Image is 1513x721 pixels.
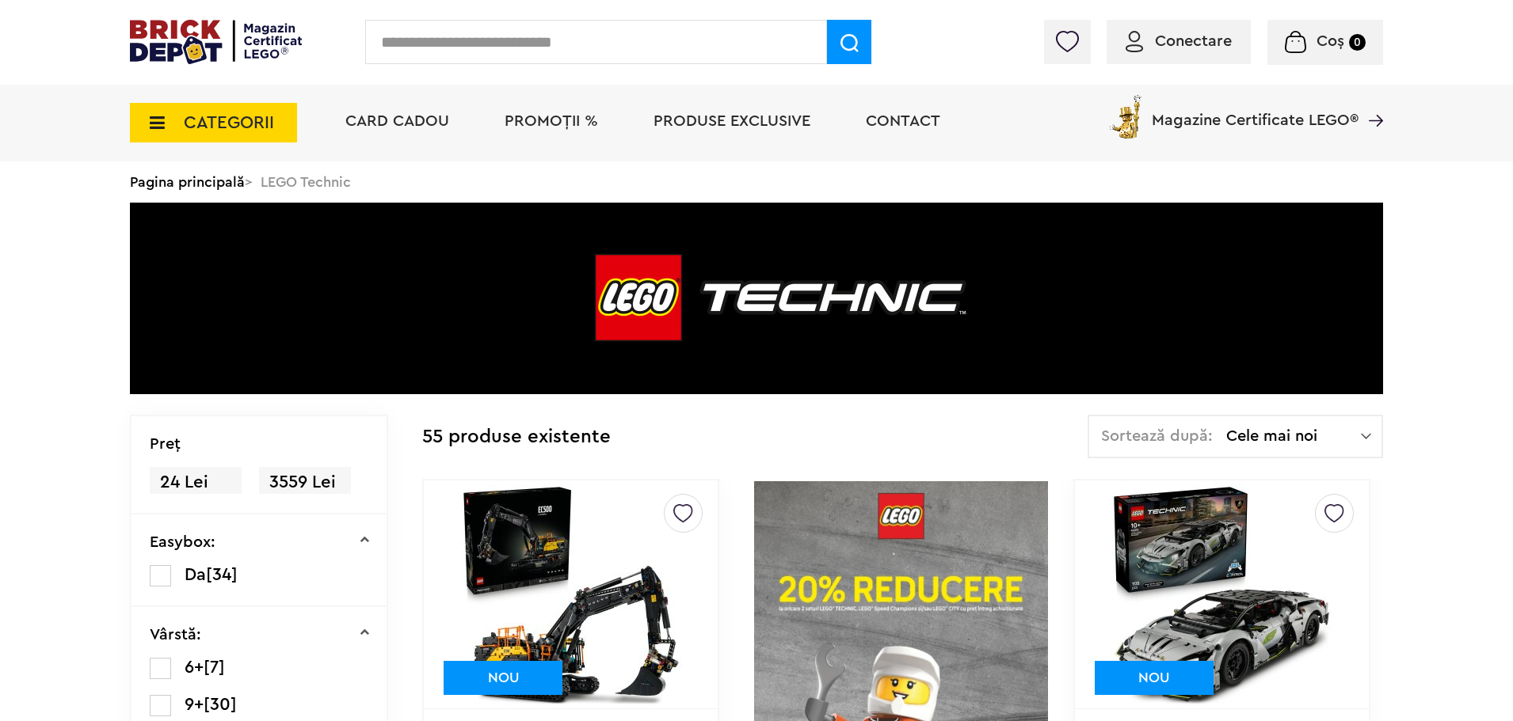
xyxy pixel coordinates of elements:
[1349,34,1366,51] small: 0
[1226,428,1361,444] span: Cele mai noi
[150,627,201,643] p: Vârstă:
[185,658,204,676] span: 6+
[150,534,215,550] p: Easybox:
[422,415,611,460] div: 55 produse existente
[185,566,206,583] span: Da
[204,696,237,713] span: [30]
[1111,484,1332,705] img: Supermasina sport Lamborghini Revuelto
[150,467,242,498] span: 24 Lei
[130,203,1383,394] img: LEGO Technic
[866,113,940,129] a: Contact
[1095,661,1214,695] div: NOU
[130,161,1383,203] div: > LEGO Technic
[505,113,598,129] a: PROMOȚII %
[654,113,810,129] a: Produse exclusive
[1152,92,1359,128] span: Magazine Certificate LEGO®
[1317,33,1344,49] span: Coș
[204,658,225,676] span: [7]
[185,696,204,713] span: 9+
[150,436,181,452] p: Preţ
[1126,33,1232,49] a: Conectare
[130,175,245,189] a: Pagina principală
[345,113,449,129] a: Card Cadou
[1155,33,1232,49] span: Conectare
[444,661,562,695] div: NOU
[1359,92,1383,108] a: Magazine Certificate LEGO®
[1101,428,1213,444] span: Sortează după:
[184,114,274,131] span: CATEGORII
[206,566,238,583] span: [34]
[259,467,351,498] span: 3559 Lei
[460,484,682,705] img: Excavator Volvo EC500 Hybrid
